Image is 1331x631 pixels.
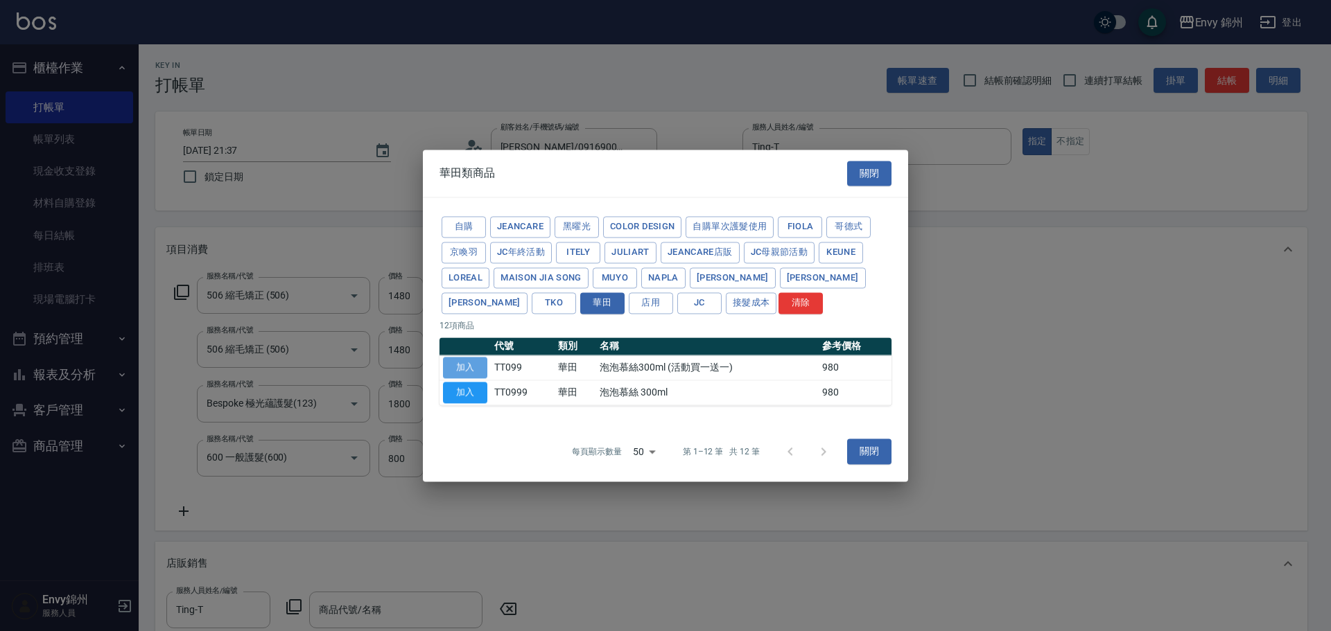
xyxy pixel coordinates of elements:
button: Maison Jia Song [494,267,589,289]
button: 清除 [778,293,823,314]
p: 第 1–12 筆 共 12 筆 [683,445,760,458]
td: TT0999 [491,380,555,405]
td: 華田 [555,380,596,405]
td: TT099 [491,355,555,380]
th: 類別 [555,337,596,355]
button: 京喚羽 [442,242,486,263]
button: [PERSON_NAME] [442,293,528,314]
button: [PERSON_NAME] [690,267,776,289]
td: 980 [819,355,891,380]
button: KEUNE [819,242,863,263]
span: 華田類商品 [440,166,495,180]
button: 接髮成本 [726,293,777,314]
button: 加入 [443,357,487,378]
td: 980 [819,380,891,405]
td: 泡泡慕絲300ml (活動買一送一) [596,355,819,380]
button: 自購 [442,216,486,238]
button: 加入 [443,382,487,403]
button: MUYO [593,267,637,289]
button: 華田 [580,293,625,314]
th: 代號 [491,337,555,355]
button: 關閉 [847,161,891,186]
div: 50 [627,433,661,470]
button: [PERSON_NAME] [780,267,866,289]
td: 華田 [555,355,596,380]
p: 每頁顯示數量 [572,445,622,458]
button: TKO [532,293,576,314]
button: JC年終活動 [490,242,552,263]
button: JeanCare [490,216,550,238]
button: color design [603,216,681,238]
button: 關閉 [847,439,891,465]
td: 泡泡慕絲 300ml [596,380,819,405]
th: 名稱 [596,337,819,355]
button: Fiola [778,216,822,238]
button: Napla [641,267,686,289]
button: 店用 [629,293,673,314]
button: Loreal [442,267,489,289]
button: JC母親節活動 [744,242,815,263]
button: 哥德式 [826,216,871,238]
button: 黑曜光 [555,216,599,238]
button: ITELY [556,242,600,263]
th: 參考價格 [819,337,891,355]
button: 自購單次護髮使用 [686,216,774,238]
button: JC [677,293,722,314]
button: JuliArt [604,242,656,263]
button: JeanCare店販 [661,242,740,263]
p: 12 項商品 [440,319,891,332]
